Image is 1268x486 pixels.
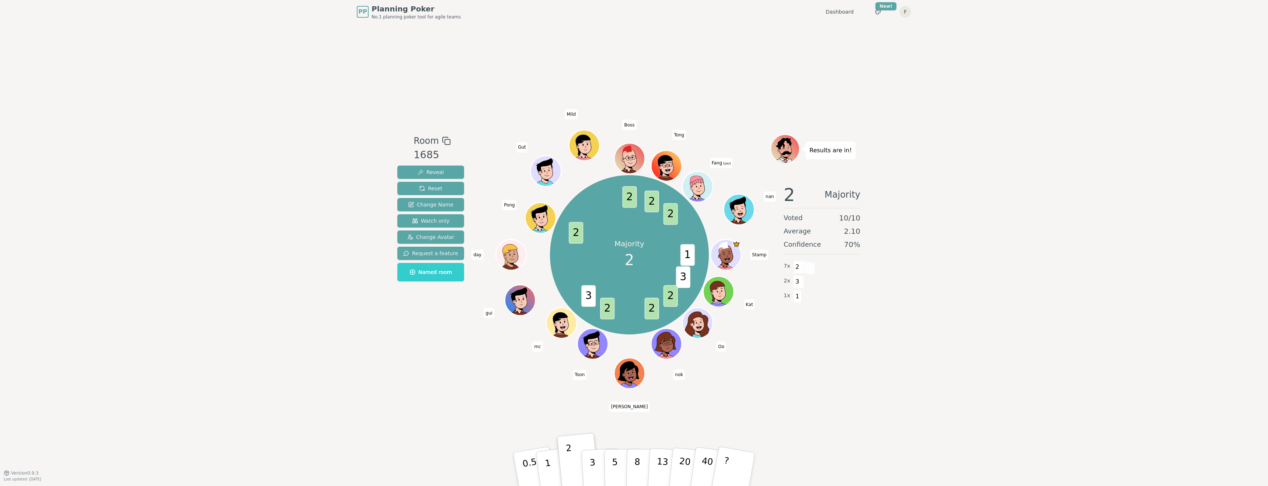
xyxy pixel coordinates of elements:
[844,226,860,236] span: 2.10
[418,169,444,176] span: Reveal
[419,185,442,192] span: Reset
[680,244,694,266] span: 1
[471,250,483,260] span: Click to change your name
[484,308,494,318] span: Click to change your name
[793,290,802,303] span: 1
[826,8,854,15] a: Dashboard
[793,275,802,288] span: 3
[672,130,686,140] span: Click to change your name
[397,166,464,179] button: Reveal
[673,369,685,380] span: Click to change your name
[410,268,452,276] span: Named room
[358,7,367,16] span: PP
[716,341,726,352] span: Click to change your name
[825,186,860,204] span: Majority
[784,226,811,236] span: Average
[372,14,461,20] span: No.1 planning poker tool for agile teams
[663,203,677,225] span: 2
[644,298,659,319] span: 2
[397,198,464,211] button: Change Name
[565,443,575,483] p: 2
[532,341,543,352] span: Click to change your name
[397,263,464,281] button: Named room
[397,247,464,260] button: Request a feature
[414,134,439,147] span: Room
[663,285,677,307] span: 2
[764,191,776,202] span: Click to change your name
[839,213,860,223] span: 10 / 10
[683,172,712,201] button: Click to change your avatar
[4,477,41,481] span: Last updated: [DATE]
[622,186,637,208] span: 2
[622,120,636,130] span: Click to change your name
[397,182,464,195] button: Reset
[11,470,39,476] span: Version 0.9.3
[372,4,461,14] span: Planning Poker
[871,5,885,18] button: New!
[569,222,583,244] span: 2
[722,162,731,165] span: (you)
[784,239,821,250] span: Confidence
[408,201,453,208] span: Change Name
[844,239,860,250] span: 70 %
[793,261,802,273] span: 2
[644,190,659,212] span: 2
[809,145,852,156] p: Results are in!
[784,277,790,285] span: 2 x
[397,230,464,244] button: Change Avatar
[407,233,454,241] span: Change Avatar
[357,4,461,20] a: PPPlanning PokerNo.1 planning poker tool for agile teams
[573,369,587,380] span: Click to change your name
[516,142,528,152] span: Click to change your name
[565,109,578,119] span: Click to change your name
[750,250,768,260] span: Click to change your name
[875,2,896,10] div: New!
[899,6,911,18] button: F
[609,402,650,412] span: Click to change your name
[710,158,733,168] span: Click to change your name
[502,200,516,210] span: Click to change your name
[581,285,596,307] span: 3
[732,240,740,248] span: Stamp is the host
[784,262,790,270] span: 7 x
[784,213,803,223] span: Voted
[4,470,39,476] button: Version0.9.3
[784,186,795,204] span: 2
[397,214,464,228] button: Watch only
[625,249,634,271] span: 2
[412,217,450,225] span: Watch only
[414,147,450,163] div: 1685
[744,299,755,310] span: Click to change your name
[600,298,614,319] span: 2
[614,239,644,249] p: Majority
[676,266,690,288] span: 3
[784,292,790,300] span: 1 x
[403,250,458,257] span: Request a feature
